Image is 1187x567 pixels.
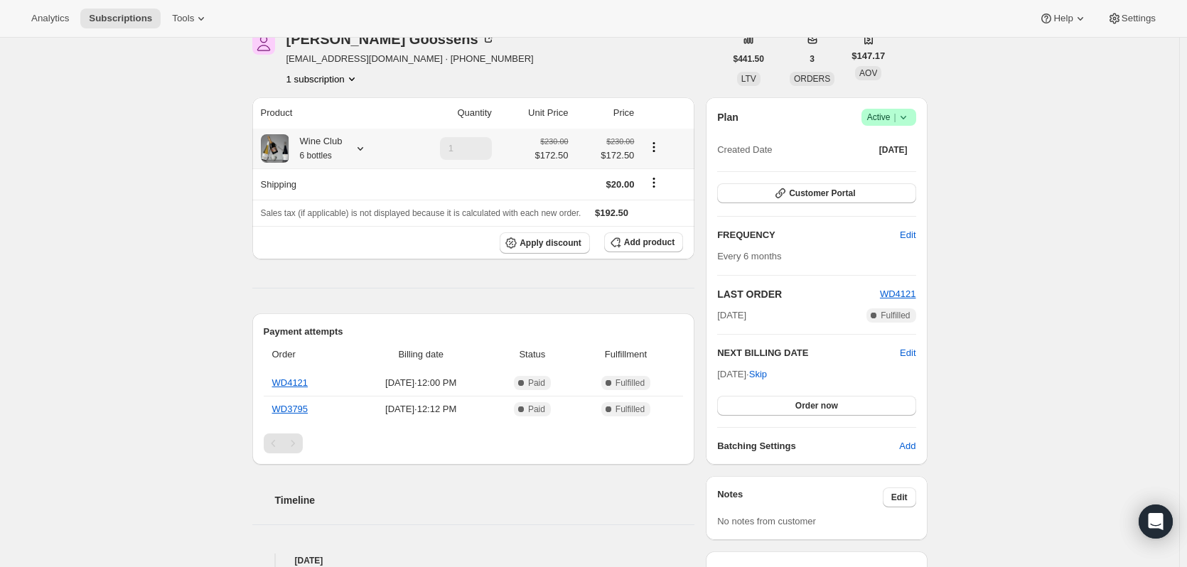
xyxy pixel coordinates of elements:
th: Shipping [252,168,401,200]
span: Settings [1122,13,1156,24]
h2: Timeline [275,493,695,507]
span: [DATE] · 12:00 PM [354,376,488,390]
span: Every 6 months [717,251,781,261]
h2: FREQUENCY [717,228,900,242]
span: Active [867,110,911,124]
button: Order now [717,396,915,416]
nav: Pagination [264,433,684,453]
small: $230.00 [540,137,568,146]
th: Unit Price [496,97,573,129]
span: [DATE] · [717,369,767,379]
span: LTV [741,74,756,84]
button: Add product [604,232,683,252]
button: Product actions [643,139,665,155]
button: Add [891,435,924,458]
span: [DATE] [879,144,908,156]
span: [DATE] · 12:12 PM [354,402,488,416]
h2: LAST ORDER [717,287,880,301]
button: Product actions [286,72,359,86]
th: Price [572,97,638,129]
a: WD4121 [272,377,308,388]
button: Customer Portal [717,183,915,203]
button: Tools [163,9,217,28]
span: Sales tax (if applicable) is not displayed because it is calculated with each new order. [261,208,581,218]
span: $192.50 [595,207,628,218]
span: No notes from customer [717,516,816,526]
button: [DATE] [871,140,916,160]
span: $172.50 [535,148,568,163]
span: AOV [859,68,877,78]
span: Status [496,347,569,362]
span: Skip [749,367,767,382]
span: [EMAIL_ADDRESS][DOMAIN_NAME] · [PHONE_NUMBER] [286,52,534,66]
span: Edit [891,492,908,503]
span: Add [899,439,915,453]
th: Quantity [401,97,496,129]
span: $172.50 [576,148,634,163]
button: Settings [1099,9,1164,28]
h3: Notes [717,487,883,507]
span: $441.50 [734,53,764,65]
span: | [893,112,896,123]
h2: Plan [717,110,738,124]
span: Billing date [354,347,488,362]
span: Subscriptions [89,13,152,24]
span: Order now [795,400,838,411]
h2: NEXT BILLING DATE [717,346,900,360]
span: $20.00 [606,179,635,190]
span: Fulfilled [616,404,645,415]
h6: Batching Settings [717,439,899,453]
span: Fulfilled [881,310,910,321]
button: Edit [883,487,916,507]
span: Apply discount [520,237,581,249]
button: Edit [900,346,915,360]
span: Paid [528,404,545,415]
small: $230.00 [606,137,634,146]
span: ORDERS [794,74,830,84]
small: 6 bottles [300,151,332,161]
img: product img [261,134,289,163]
span: Analytics [31,13,69,24]
a: WD3795 [272,404,308,414]
span: Add product [624,237,675,248]
span: Edit [900,228,915,242]
button: Apply discount [500,232,590,254]
button: Shipping actions [643,175,665,190]
div: Wine Club [289,134,343,163]
button: $441.50 [725,49,773,69]
button: WD4121 [880,287,916,301]
span: 3 [810,53,815,65]
span: Fulfilled [616,377,645,389]
button: Edit [891,224,924,247]
div: Open Intercom Messenger [1139,504,1173,539]
button: Help [1031,9,1095,28]
span: Frederic Goossens [252,32,275,55]
div: [PERSON_NAME] Goossens [286,32,495,46]
span: Help [1053,13,1073,24]
button: Skip [741,363,775,386]
th: Product [252,97,401,129]
span: $147.17 [852,49,885,63]
a: WD4121 [880,288,916,299]
button: Analytics [23,9,77,28]
th: Order [264,339,350,370]
span: Customer Portal [789,188,855,199]
button: 3 [801,49,823,69]
span: Fulfillment [577,347,675,362]
span: Paid [528,377,545,389]
span: [DATE] [717,308,746,323]
h2: Payment attempts [264,325,684,339]
button: Subscriptions [80,9,161,28]
span: Tools [172,13,194,24]
span: Created Date [717,143,772,157]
